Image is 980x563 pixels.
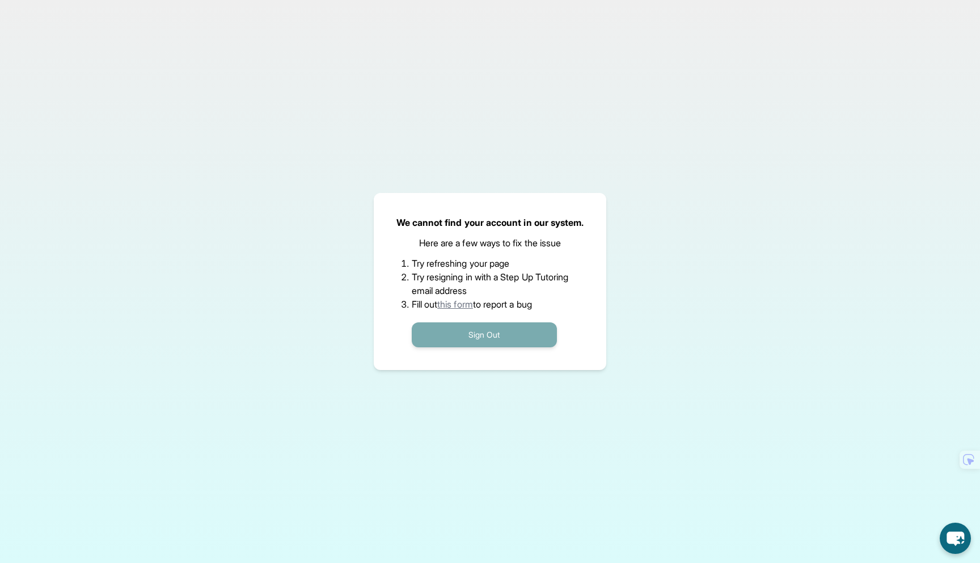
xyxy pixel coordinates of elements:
[412,297,569,311] li: Fill out to report a bug
[412,322,557,347] button: Sign Out
[412,257,569,270] li: Try refreshing your page
[437,299,473,310] a: this form
[412,270,569,297] li: Try resigning in with a Step Up Tutoring email address
[419,236,561,250] p: Here are a few ways to fix the issue
[396,216,584,229] p: We cannot find your account in our system.
[412,329,557,340] a: Sign Out
[940,523,971,554] button: chat-button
